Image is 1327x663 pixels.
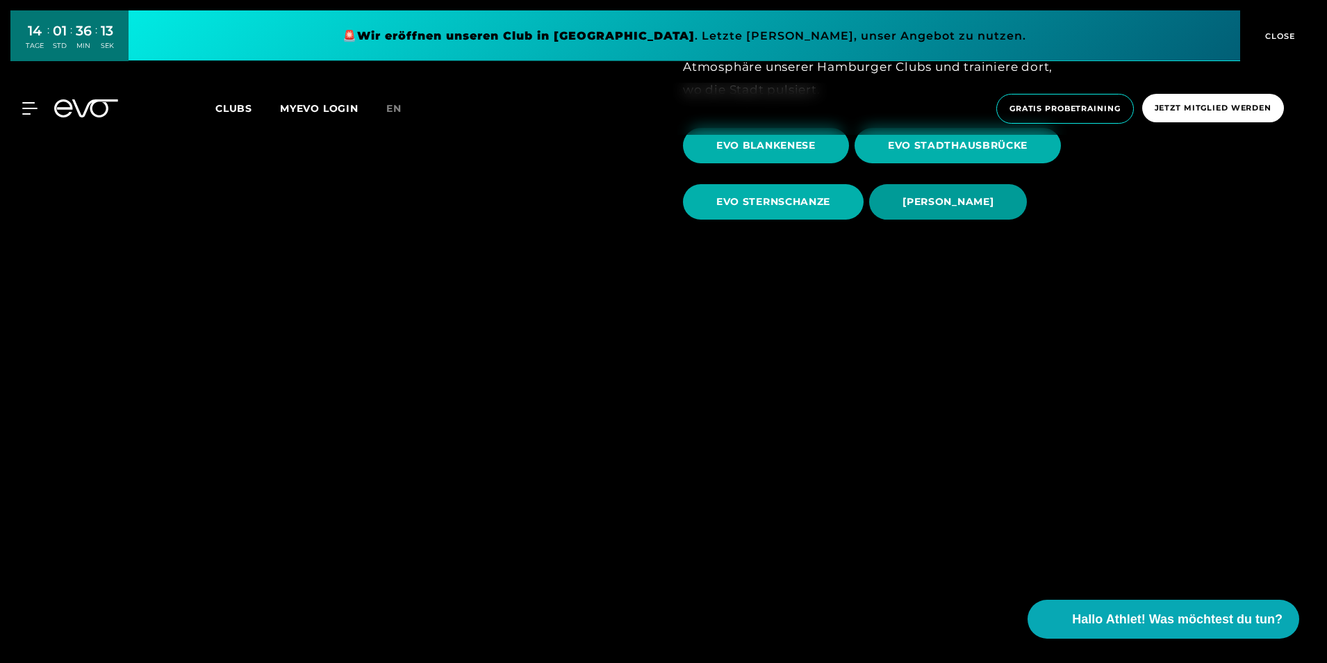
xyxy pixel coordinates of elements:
div: SEK [101,41,114,51]
a: Jetzt Mitglied werden [1138,94,1288,124]
span: EVO STERNSCHANZE [716,195,830,209]
button: Hallo Athlet! Was möchtest du tun? [1028,600,1299,639]
a: en [386,101,418,117]
div: 14 [26,21,44,41]
div: TAGE [26,41,44,51]
span: Gratis Probetraining [1009,103,1121,115]
a: [PERSON_NAME] [869,174,1032,230]
a: Clubs [215,101,280,115]
span: Jetzt Mitglied werden [1155,102,1271,114]
div: : [47,22,49,59]
span: Clubs [215,102,252,115]
span: Hallo Athlet! Was möchtest du tun? [1072,610,1283,629]
span: [PERSON_NAME] [902,195,994,209]
span: CLOSE [1262,30,1296,42]
div: : [70,22,72,59]
button: CLOSE [1240,10,1317,61]
div: : [95,22,97,59]
a: Gratis Probetraining [992,94,1138,124]
a: MYEVO LOGIN [280,102,358,115]
span: en [386,102,402,115]
a: EVO STERNSCHANZE [683,174,869,230]
div: MIN [76,41,92,51]
div: 01 [53,21,67,41]
div: STD [53,41,67,51]
div: 13 [101,21,114,41]
div: 36 [76,21,92,41]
